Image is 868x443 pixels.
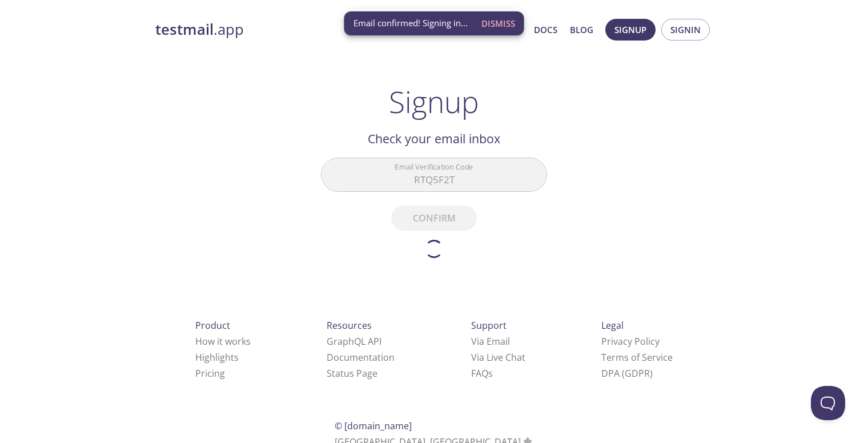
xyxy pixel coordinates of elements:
span: Product [195,319,230,332]
a: testmail.app [155,20,424,39]
span: Email confirmed! Signing in... [353,17,468,29]
a: Privacy Policy [601,335,660,348]
strong: testmail [155,19,214,39]
span: Resources [327,319,372,332]
span: © [DOMAIN_NAME] [335,420,412,432]
a: Via Email [471,335,510,348]
h1: Signup [389,84,479,119]
span: Dismiss [481,16,515,31]
a: Blog [570,22,593,37]
button: Dismiss [477,13,520,34]
a: Docs [534,22,557,37]
button: Signin [661,19,710,41]
a: Terms of Service [601,351,673,364]
iframe: Help Scout Beacon - Open [811,386,845,420]
a: Status Page [327,367,377,380]
a: How it works [195,335,251,348]
a: Via Live Chat [471,351,525,364]
a: Highlights [195,351,239,364]
a: Pricing [195,367,225,380]
span: s [488,367,493,380]
a: DPA (GDPR) [601,367,653,380]
span: Signup [614,22,646,37]
a: Documentation [327,351,395,364]
a: GraphQL API [327,335,381,348]
span: Support [471,319,507,332]
a: FAQ [471,367,493,380]
span: Signin [670,22,701,37]
button: Signup [605,19,656,41]
h2: Check your email inbox [321,129,547,148]
span: Legal [601,319,624,332]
